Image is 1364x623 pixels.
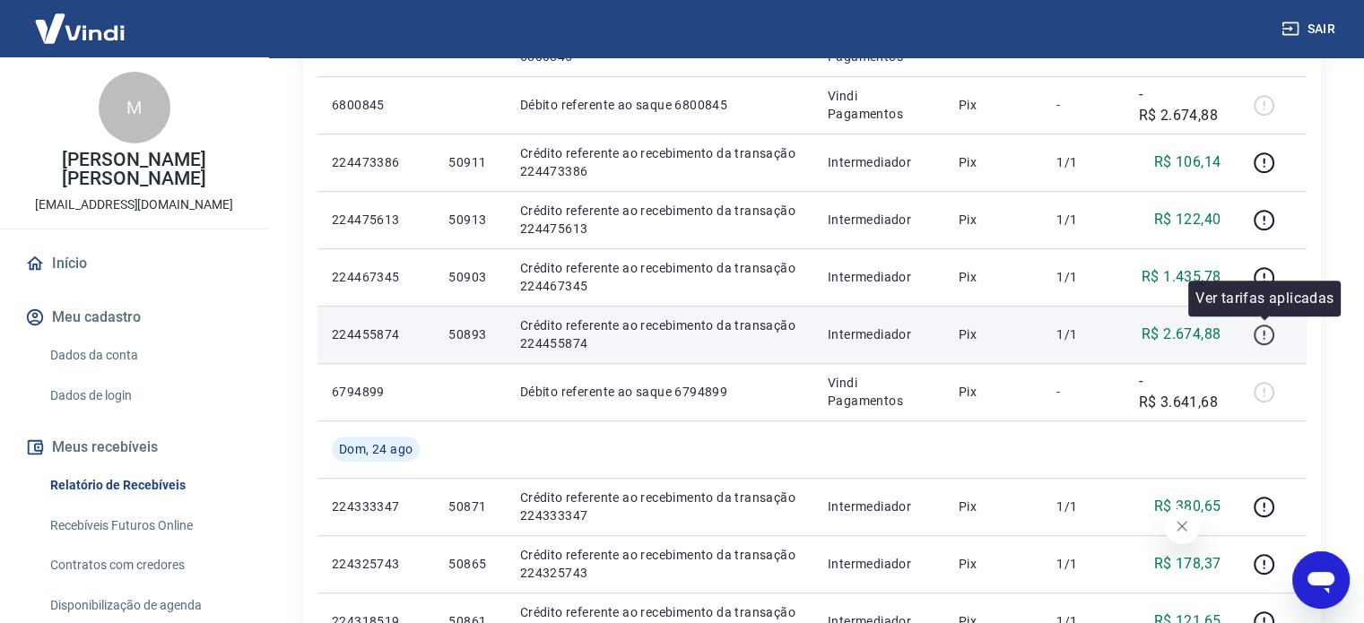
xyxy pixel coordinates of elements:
[1138,370,1221,413] p: -R$ 3.641,68
[828,87,930,123] p: Vindi Pagamentos
[332,325,420,343] p: 224455874
[1056,383,1109,401] p: -
[828,555,930,573] p: Intermediador
[43,467,247,504] a: Relatório de Recebíveis
[1138,83,1221,126] p: -R$ 2.674,88
[520,96,799,114] p: Débito referente ao saque 6800845
[99,72,170,143] div: M
[828,211,930,229] p: Intermediador
[43,377,247,414] a: Dados de login
[959,498,1029,515] p: Pix
[1056,555,1109,573] p: 1/1
[448,325,491,343] p: 50893
[1142,266,1221,288] p: R$ 1.435,78
[959,555,1029,573] p: Pix
[959,211,1029,229] p: Pix
[448,268,491,286] p: 50903
[448,211,491,229] p: 50913
[520,202,799,238] p: Crédito referente ao recebimento da transação 224475613
[35,195,233,214] p: [EMAIL_ADDRESS][DOMAIN_NAME]
[1056,211,1109,229] p: 1/1
[448,498,491,515] p: 50871
[43,547,247,584] a: Contratos com credores
[828,268,930,286] p: Intermediador
[22,298,247,337] button: Meu cadastro
[959,325,1029,343] p: Pix
[1164,508,1200,544] iframe: Fechar mensagem
[520,144,799,180] p: Crédito referente ao recebimento da transação 224473386
[1154,209,1221,230] p: R$ 122,40
[1056,268,1109,286] p: 1/1
[1278,13,1342,46] button: Sair
[332,498,420,515] p: 224333347
[1292,551,1350,609] iframe: Botão para abrir a janela de mensagens
[22,428,247,467] button: Meus recebíveis
[1056,498,1109,515] p: 1/1
[1056,96,1109,114] p: -
[332,153,420,171] p: 224473386
[828,325,930,343] p: Intermediador
[520,316,799,352] p: Crédito referente ao recebimento da transação 224455874
[448,153,491,171] p: 50911
[959,153,1029,171] p: Pix
[43,507,247,544] a: Recebíveis Futuros Online
[828,153,930,171] p: Intermediador
[332,555,420,573] p: 224325743
[959,96,1029,114] p: Pix
[1154,151,1221,173] p: R$ 106,14
[22,244,247,283] a: Início
[520,546,799,582] p: Crédito referente ao recebimento da transação 224325743
[1056,325,1109,343] p: 1/1
[828,374,930,410] p: Vindi Pagamentos
[1142,324,1221,345] p: R$ 2.674,88
[520,259,799,295] p: Crédito referente ao recebimento da transação 224467345
[339,440,413,458] span: Dom, 24 ago
[332,383,420,401] p: 6794899
[1154,553,1221,575] p: R$ 178,37
[43,337,247,374] a: Dados da conta
[11,13,151,27] span: Olá! Precisa de ajuda?
[14,151,254,188] p: [PERSON_NAME] [PERSON_NAME]
[1154,496,1221,517] p: R$ 380,65
[332,268,420,286] p: 224467345
[828,498,930,515] p: Intermediador
[520,383,799,401] p: Débito referente ao saque 6794899
[1195,288,1334,309] p: Ver tarifas aplicadas
[1056,153,1109,171] p: 1/1
[959,268,1029,286] p: Pix
[332,211,420,229] p: 224475613
[520,489,799,524] p: Crédito referente ao recebimento da transação 224333347
[448,555,491,573] p: 50865
[332,96,420,114] p: 6800845
[22,1,138,56] img: Vindi
[959,383,1029,401] p: Pix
